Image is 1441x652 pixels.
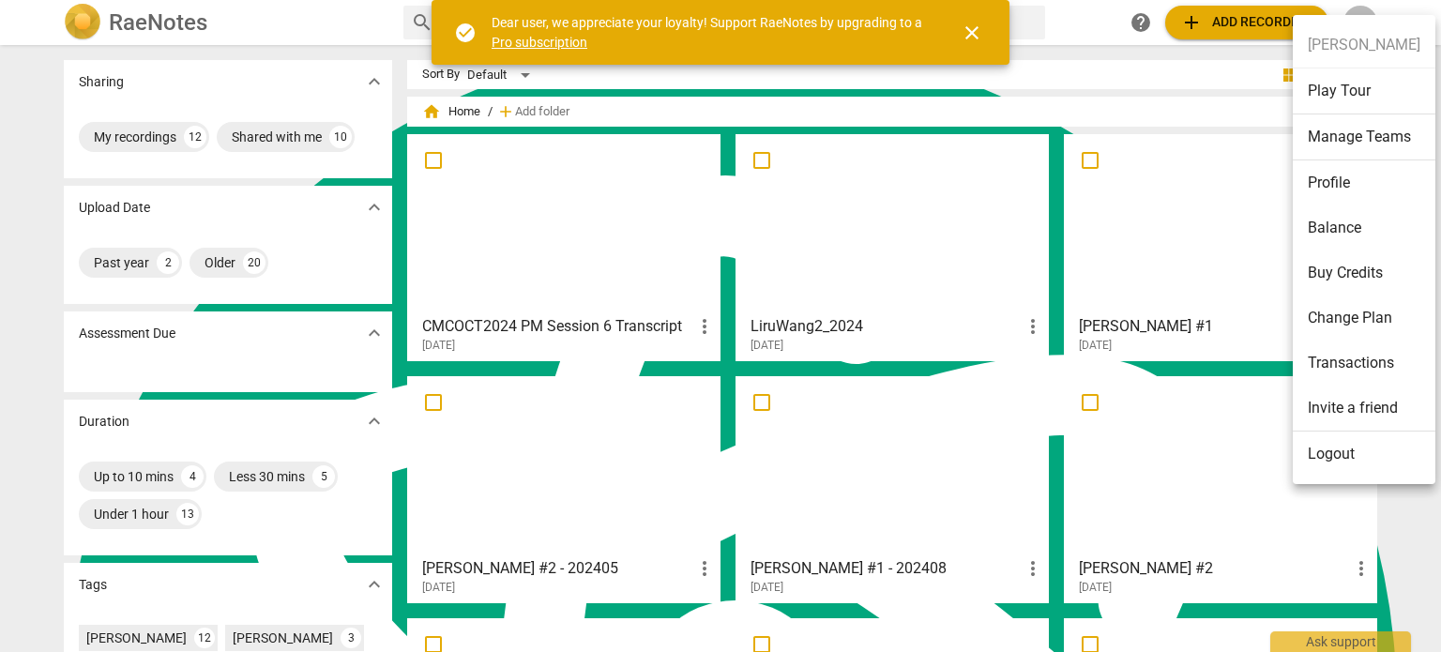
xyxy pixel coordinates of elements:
[949,10,994,55] button: Close
[492,13,927,52] div: Dear user, we appreciate your loyalty! Support RaeNotes by upgrading to a
[454,22,477,44] span: check_circle
[1293,68,1435,114] li: Play Tour
[492,35,587,50] a: Pro subscription
[961,22,983,44] span: close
